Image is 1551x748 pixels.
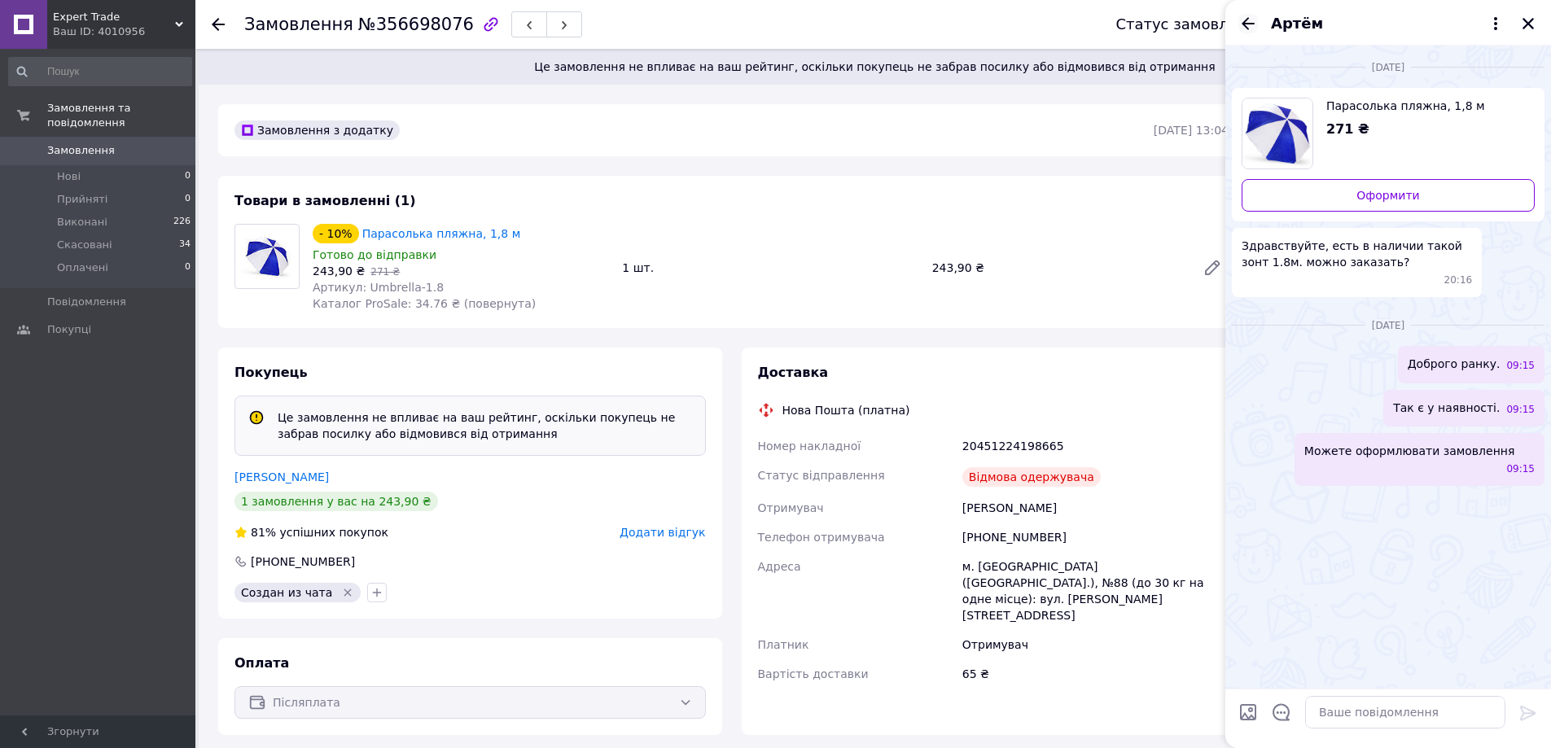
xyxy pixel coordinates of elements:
div: Нова Пошта (платна) [778,402,914,418]
div: [PHONE_NUMBER] [249,553,357,570]
span: Артикул: Umbrella-1.8 [313,281,444,294]
span: 09:15 14.07.2025 [1506,403,1535,417]
div: 13.07.2025 [1232,59,1544,75]
span: Виконані [57,215,107,230]
button: Назад [1238,14,1258,33]
span: Так є у наявності. [1393,400,1500,417]
button: Закрити [1518,14,1538,33]
span: Телефон отримувача [758,531,885,544]
span: 20:16 13.07.2025 [1444,273,1473,287]
div: успішних покупок [234,524,388,540]
span: Адреса [758,560,801,573]
button: Відкрити шаблони відповідей [1271,702,1292,723]
span: 09:15 14.07.2025 [1506,462,1535,476]
span: Скасовані [57,238,112,252]
span: Замовлення [244,15,353,34]
div: 1 замовлення у вас на 243,90 ₴ [234,492,438,511]
input: Пошук [8,57,192,86]
span: Expert Trade [53,10,175,24]
span: Статус відправлення [758,469,885,482]
span: Номер накладної [758,440,861,453]
span: Артём [1271,13,1323,34]
a: Оформити [1242,179,1535,212]
div: Ваш ID: 4010956 [53,24,195,39]
span: №356698076 [358,15,474,34]
span: 34 [179,238,191,252]
div: Повернутися назад [212,16,225,33]
div: - 10% [313,224,359,243]
div: 243,90 ₴ [926,256,1190,279]
svg: Видалити мітку [341,586,354,599]
span: Покупець [234,365,308,380]
span: Товари в замовленні (1) [234,193,416,208]
span: Платник [758,638,809,651]
span: 81% [251,526,276,539]
time: [DATE] 13:04 [1154,124,1229,137]
span: 0 [185,192,191,207]
div: Це замовлення не впливає на ваш рейтинг, оскільки покупець не забрав посилку або відмовився від о... [271,409,699,442]
img: 6264880990_w640_h640_zont-plyazhnyj-18.jpg [1242,98,1312,168]
a: Парасолька пляжна, 1,8 м [362,227,521,240]
span: Можете оформлювати замовлення [1304,443,1515,459]
span: Создан из чата [241,586,332,599]
a: [PERSON_NAME] [234,470,329,483]
div: [PHONE_NUMBER] [959,523,1232,552]
span: 226 [173,215,191,230]
span: Нові [57,169,81,184]
span: Доброго ранку. [1408,356,1501,373]
div: 1 шт. [616,256,925,279]
div: м. [GEOGRAPHIC_DATA] ([GEOGRAPHIC_DATA].), №88 (до 30 кг на одне місце): вул. [PERSON_NAME][STREE... [959,552,1232,630]
img: Парасолька пляжна, 1,8 м [235,234,299,279]
span: Доставка [758,365,829,380]
div: Замовлення з додатку [234,120,400,140]
span: Замовлення та повідомлення [47,101,195,130]
span: 0 [185,169,191,184]
span: Прийняті [57,192,107,207]
div: 14.07.2025 [1232,317,1544,333]
span: Додати відгук [620,526,705,539]
a: Редагувати [1196,252,1229,284]
span: Парасолька пляжна, 1,8 м [1326,98,1522,114]
div: [PERSON_NAME] [959,493,1232,523]
span: Вартість доставки [758,667,869,680]
span: Готово до відправки [313,248,436,261]
span: Здравствуйте, есть в наличии такой зонт 1.8м. можно заказать? [1242,238,1472,270]
a: Переглянути товар [1242,98,1535,169]
span: 0 [185,260,191,275]
span: Каталог ProSale: 34.76 ₴ (повернута) [313,297,536,310]
span: 243,90 ₴ [313,265,365,278]
span: Оплата [234,655,289,671]
span: Повідомлення [47,295,126,309]
span: 09:15 14.07.2025 [1506,359,1535,373]
span: 271 ₴ [1326,121,1369,137]
div: Статус замовлення [1115,16,1265,33]
span: Замовлення [47,143,115,158]
div: Отримувач [959,630,1232,659]
span: 271 ₴ [370,266,400,278]
span: [DATE] [1365,319,1412,333]
div: 65 ₴ [959,659,1232,689]
span: Покупці [47,322,91,337]
button: Артём [1271,13,1505,34]
span: Це замовлення не впливає на ваш рейтинг, оскільки покупець не забрав посилку або відмовився від о... [218,59,1531,75]
div: 20451224198665 [959,431,1232,461]
span: [DATE] [1365,61,1412,75]
div: Відмова одержувача [962,467,1101,487]
span: Отримувач [758,501,824,514]
span: Оплачені [57,260,108,275]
